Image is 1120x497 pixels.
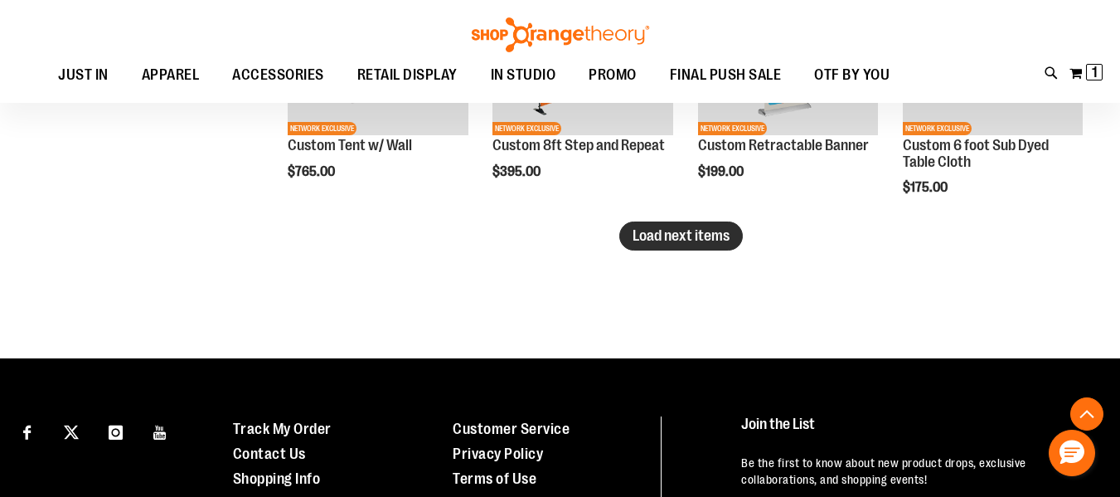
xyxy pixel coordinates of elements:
a: Visit our X page [57,417,86,446]
span: $395.00 [492,164,543,179]
span: Load next items [633,227,730,244]
a: Privacy Policy [453,446,543,462]
a: Custom Tent w/ Wall [288,137,412,153]
a: Custom 6 foot Sub Dyed Table Cloth [903,137,1049,170]
a: JUST IN [41,56,125,95]
span: FINAL PUSH SALE [670,56,782,94]
span: APPAREL [142,56,200,94]
span: OTF BY YOU [814,56,890,94]
span: NETWORK EXCLUSIVE [903,122,972,135]
a: Visit our Facebook page [12,417,41,446]
span: ACCESSORIES [232,56,324,94]
img: Shop Orangetheory [469,17,652,52]
a: Custom Retractable Banner [698,137,869,153]
span: RETAIL DISPLAY [357,56,458,94]
span: PROMO [589,56,637,94]
p: Be the first to know about new product drops, exclusive collaborations, and shopping events! [741,455,1089,488]
a: APPAREL [125,56,216,95]
span: 1 [1092,64,1098,80]
span: NETWORK EXCLUSIVE [288,122,356,135]
span: $765.00 [288,164,337,179]
span: NETWORK EXCLUSIVE [698,122,767,135]
span: $175.00 [903,180,950,195]
a: Custom 8ft Step and Repeat [492,137,665,153]
a: Track My Order [233,421,332,437]
a: IN STUDIO [474,56,573,95]
button: Back To Top [1070,397,1103,431]
a: Visit our Youtube page [146,417,175,446]
a: PROMO [572,56,653,94]
a: Visit our Instagram page [101,417,130,446]
a: Contact Us [233,446,306,462]
a: ACCESSORIES [216,56,341,95]
a: Customer Service [453,421,570,437]
span: IN STUDIO [491,56,556,94]
span: $199.00 [698,164,746,179]
h4: Join the List [741,417,1089,447]
span: NETWORK EXCLUSIVE [492,122,561,135]
a: RETAIL DISPLAY [341,56,474,95]
a: OTF BY YOU [798,56,906,95]
img: Twitter [64,425,79,440]
a: Shopping Info [233,470,321,487]
a: Terms of Use [453,470,536,487]
button: Load next items [619,222,743,251]
span: JUST IN [58,56,109,94]
button: Hello, have a question? Let’s chat. [1049,430,1095,476]
a: FINAL PUSH SALE [653,56,798,95]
